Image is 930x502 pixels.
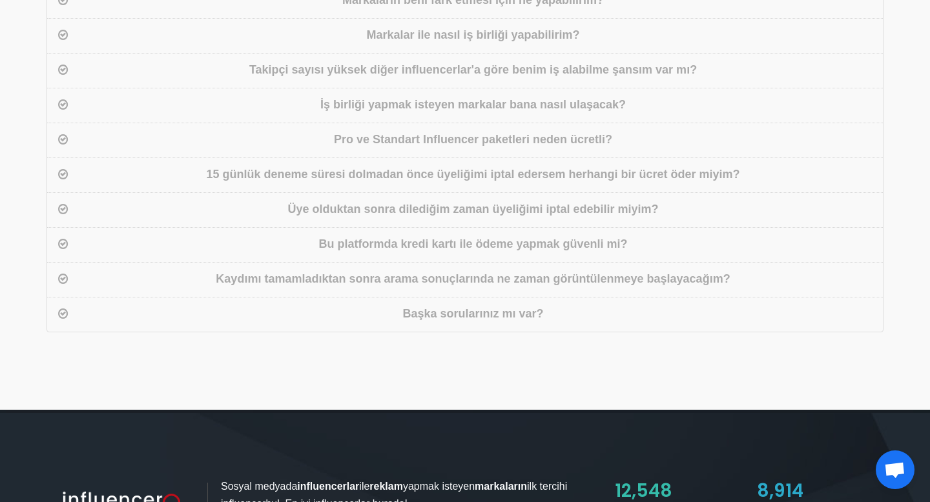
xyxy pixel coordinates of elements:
[369,481,403,492] strong: reklam
[71,305,875,324] div: Başka sorularınız mı var?
[297,481,359,492] strong: influencerlar
[71,131,875,150] div: Pro ve Standart Influencer paketleri neden ücretli?
[71,61,875,80] div: Takipçi sayısı yüksek diğer influencerlar'a göre benim iş alabilme şansım var mı?
[71,236,875,254] div: Bu platformda kredi kartı ile ödeme yapmak güvenli mi?
[475,481,527,492] strong: markaların
[71,201,875,219] div: Üye olduktan sonra dilediğim zaman üyeliğimi iptal edebilir miyim?
[71,26,875,45] div: Markalar ile nasıl iş birliği yapabilirim?
[876,450,914,489] div: Açık sohbet
[71,270,875,289] div: Kaydımı tamamladıktan sonra arama sonuçlarında ne zaman görüntülenmeye başlayacağım?
[71,96,875,115] div: İş birliği yapmak isteyen markalar bana nasıl ulaşacak?
[71,166,875,185] div: 15 günlük deneme süresi dolmadan önce üyeliğimi iptal edersem herhangi bir ücret öder miyim?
